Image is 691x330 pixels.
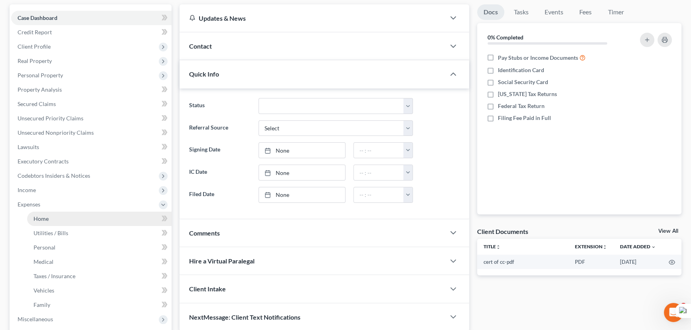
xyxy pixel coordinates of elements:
span: Client Profile [18,43,51,50]
span: NextMessage: Client Text Notifications [189,313,300,321]
span: Identification Card [498,66,544,74]
span: Credit Report [18,29,52,35]
span: Filing Fee Paid in Full [498,114,551,122]
a: Docs [477,4,504,20]
a: Family [27,298,172,312]
a: Case Dashboard [11,11,172,25]
label: Referral Source [185,120,255,136]
a: Taxes / Insurance [27,269,172,283]
a: Utilities / Bills [27,226,172,240]
a: None [259,187,345,202]
a: Home [27,212,172,226]
label: Status [185,98,255,114]
input: -- : -- [354,187,404,202]
a: Unsecured Priority Claims [11,111,172,126]
input: -- : -- [354,143,404,158]
a: Executory Contracts [11,154,172,169]
div: Updates & News [189,14,436,22]
span: Property Analysis [18,86,62,93]
iframe: Intercom live chat [664,303,683,322]
label: IC Date [185,165,255,181]
span: Federal Tax Return [498,102,545,110]
a: Unsecured Nonpriority Claims [11,126,172,140]
a: Date Added expand_more [620,244,656,249]
i: unfold_more [602,245,607,249]
a: Personal [27,240,172,255]
span: [US_STATE] Tax Returns [498,90,557,98]
td: cert of cc-pdf [477,255,569,269]
a: Extensionunfold_more [575,244,607,249]
span: Quick Info [189,70,219,78]
a: Fees [573,4,598,20]
a: Titleunfold_more [484,244,501,249]
span: Secured Claims [18,100,56,107]
td: [DATE] [614,255,662,269]
span: Personal Property [18,72,63,79]
span: Lawsuits [18,143,39,150]
td: PDF [569,255,614,269]
span: Taxes / Insurance [34,273,75,279]
a: Events [538,4,570,20]
span: Medical [34,258,53,265]
span: Codebtors Insiders & Notices [18,172,90,179]
a: Property Analysis [11,82,172,97]
span: Case Dashboard [18,14,57,21]
span: Expenses [18,201,40,208]
a: View All [658,228,678,234]
span: Personal [34,244,55,251]
a: Medical [27,255,172,269]
a: Credit Report [11,25,172,39]
span: Contact [189,42,212,50]
span: Real Property [18,57,52,64]
strong: 0% Completed [488,34,523,41]
span: Social Security Card [498,78,548,86]
span: Miscellaneous [18,316,53,322]
span: Unsecured Priority Claims [18,115,83,122]
span: Family [34,301,50,308]
i: expand_more [651,245,656,249]
a: Timer [602,4,630,20]
span: Income [18,187,36,193]
label: Filed Date [185,187,255,203]
a: Lawsuits [11,140,172,154]
span: Home [34,215,49,222]
input: -- : -- [354,165,404,180]
span: Pay Stubs or Income Documents [498,54,578,62]
div: Client Documents [477,227,528,236]
span: Unsecured Nonpriority Claims [18,129,94,136]
a: None [259,165,345,180]
span: Utilities / Bills [34,230,68,236]
span: Comments [189,229,220,237]
span: 3 [680,303,687,309]
a: Tasks [507,4,535,20]
span: Vehicles [34,287,54,294]
span: Hire a Virtual Paralegal [189,257,255,265]
a: Vehicles [27,283,172,298]
span: Client Intake [189,285,226,293]
label: Signing Date [185,142,255,158]
span: Executory Contracts [18,158,69,165]
i: unfold_more [496,245,501,249]
a: None [259,143,345,158]
a: Secured Claims [11,97,172,111]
